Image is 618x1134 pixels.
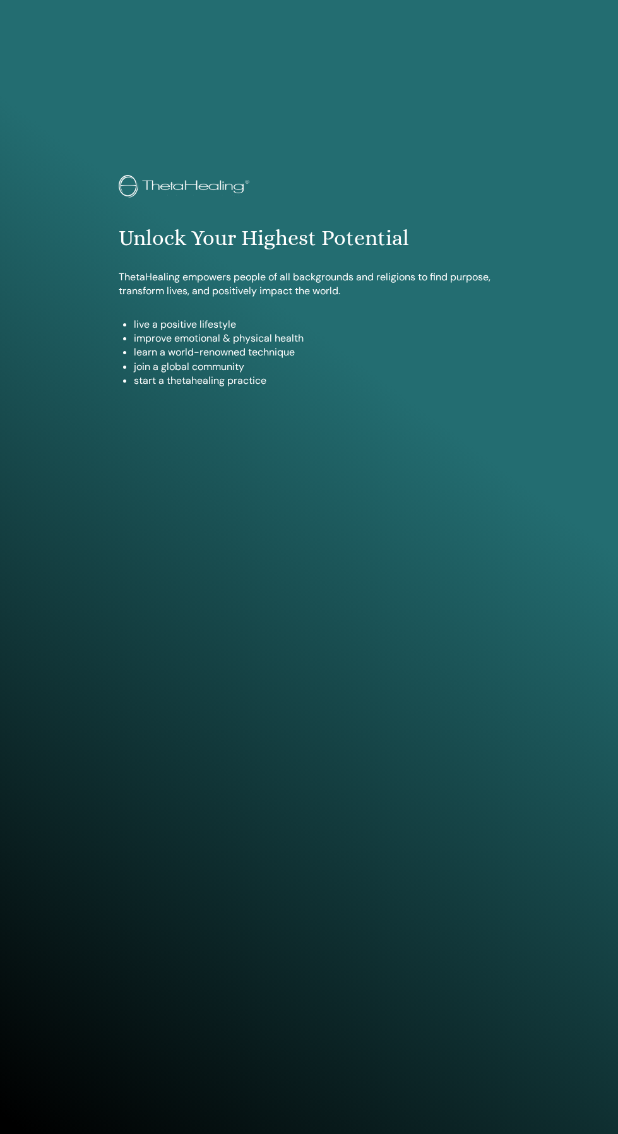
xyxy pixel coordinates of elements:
li: improve emotional & physical health [134,331,499,345]
li: learn a world-renowned technique [134,345,499,359]
li: join a global community [134,360,499,374]
li: live a positive lifestyle [134,318,499,331]
h1: Unlock Your Highest Potential [119,225,499,251]
p: ThetaHealing empowers people of all backgrounds and religions to find purpose, transform lives, a... [119,270,499,299]
li: start a thetahealing practice [134,374,499,388]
